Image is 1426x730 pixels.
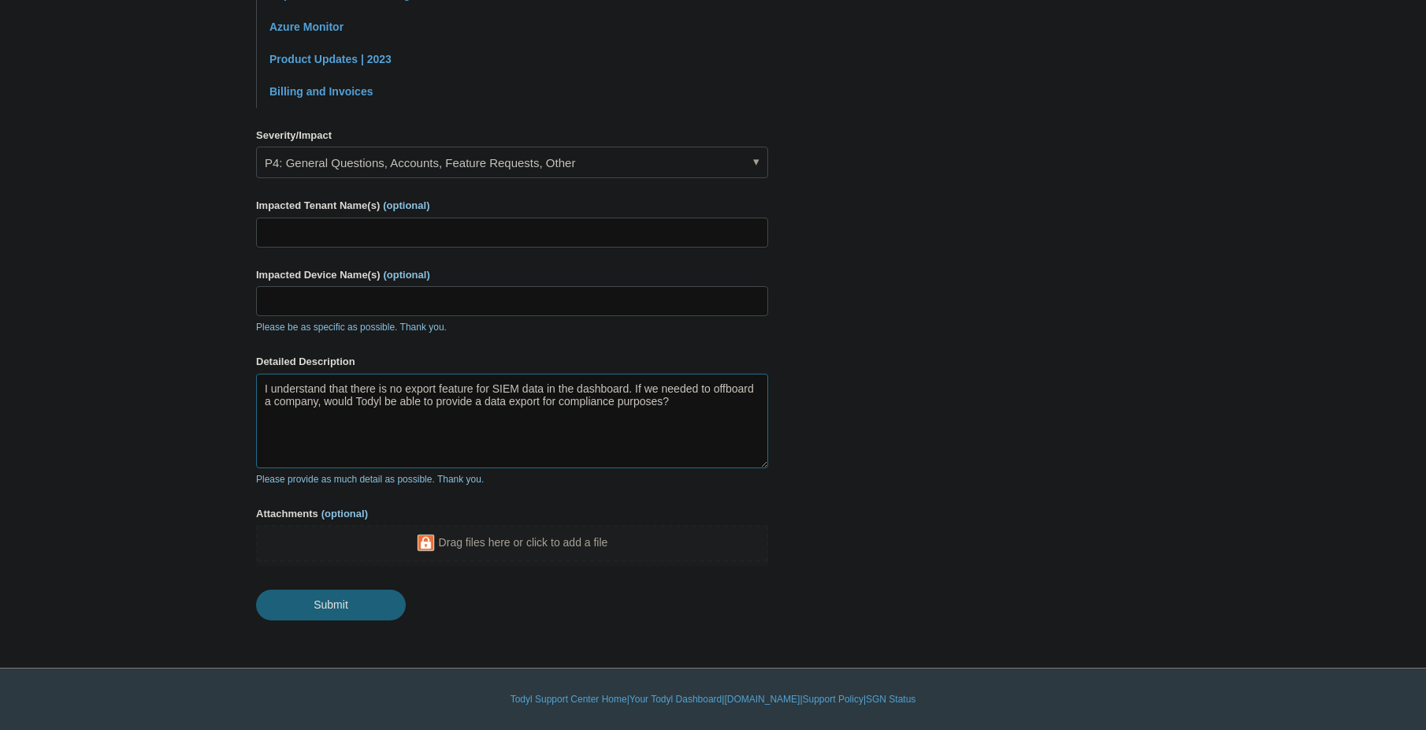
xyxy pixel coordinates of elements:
[256,128,768,143] label: Severity/Impact
[269,53,392,65] a: Product Updates | 2023
[269,85,373,98] a: Billing and Invoices
[384,269,430,281] span: (optional)
[256,354,768,370] label: Detailed Description
[256,692,1170,706] div: | | | |
[256,198,768,214] label: Impacted Tenant Name(s)
[256,320,768,334] p: Please be as specific as possible. Thank you.
[321,508,368,520] span: (optional)
[629,692,722,706] a: Your Todyl Dashboard
[256,506,768,522] label: Attachments
[269,20,344,33] a: Azure Monitor
[256,472,768,486] p: Please provide as much detail as possible. Thank you.
[256,147,768,178] a: P4: General Questions, Accounts, Feature Requests, Other
[724,692,800,706] a: [DOMAIN_NAME]
[256,267,768,283] label: Impacted Device Name(s)
[511,692,627,706] a: Todyl Support Center Home
[383,199,429,211] span: (optional)
[803,692,863,706] a: Support Policy
[256,590,406,620] input: Submit
[866,692,915,706] a: SGN Status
